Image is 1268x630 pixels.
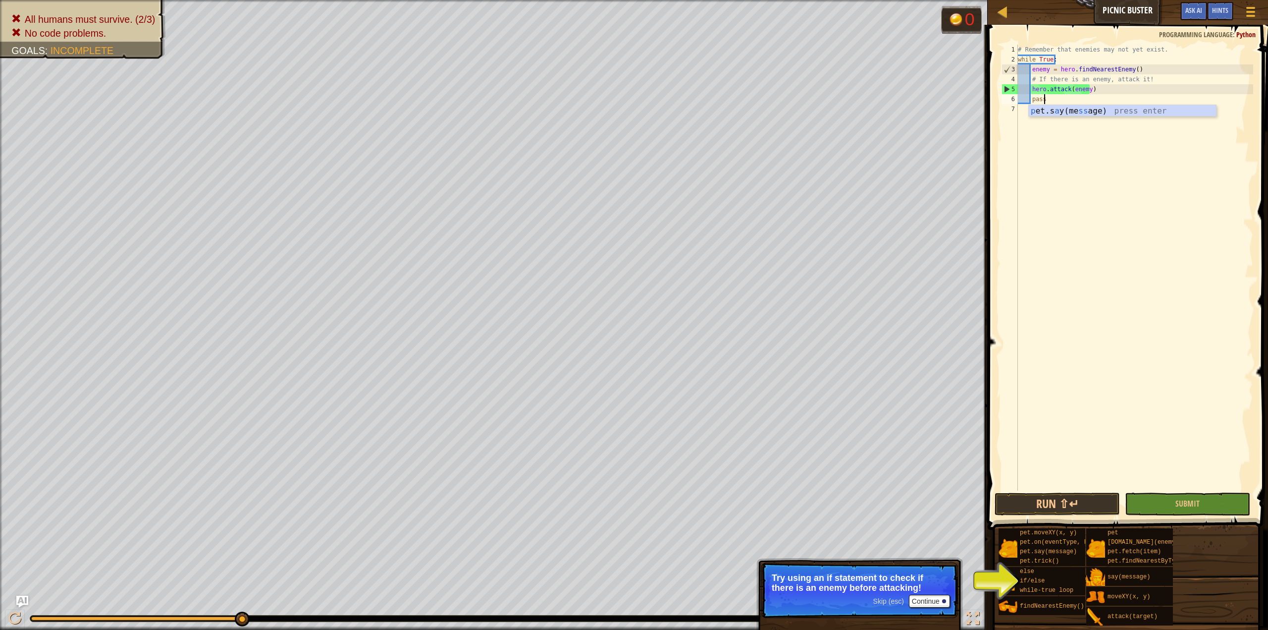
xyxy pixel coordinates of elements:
[1002,45,1018,55] div: 1
[1159,30,1233,39] span: Programming language
[1086,608,1105,627] img: portrait.png
[1212,5,1228,15] span: Hints
[995,493,1120,515] button: Run ⇧↵
[5,610,25,630] button: Ctrl + P: Play
[1020,558,1059,565] span: pet.trick()
[1020,603,1084,610] span: findNearestEnemy()
[1002,64,1018,74] div: 3
[1020,587,1073,594] span: while-true loop
[1086,568,1105,587] img: portrait.png
[1108,548,1161,555] span: pet.fetch(item)
[1020,568,1034,575] span: else
[999,573,1017,592] img: portrait.png
[965,11,975,29] div: 0
[941,6,982,34] div: Team 'humans' has 0 gold.
[1125,493,1250,515] button: Submit
[999,539,1017,558] img: portrait.png
[1233,30,1236,39] span: :
[1185,5,1202,15] span: Ask AI
[1238,2,1263,25] button: Show game menu
[1180,2,1207,20] button: Ask AI
[909,595,950,608] button: Continue
[1002,55,1018,64] div: 2
[1002,94,1018,104] div: 6
[1086,539,1105,558] img: portrait.png
[1002,104,1018,114] div: 7
[1002,74,1018,84] div: 4
[16,596,28,608] button: Ask AI
[1020,529,1077,536] span: pet.moveXY(x, y)
[1108,613,1158,620] span: attack(target)
[1086,588,1105,607] img: portrait.png
[1108,573,1150,580] span: say(message)
[1020,577,1045,584] span: if/else
[1108,558,1204,565] span: pet.findNearestByType(type)
[1108,529,1118,536] span: pet
[51,45,113,56] span: Incomplete
[1002,84,1018,94] div: 5
[1108,539,1179,546] span: [DOMAIN_NAME](enemy)
[1020,539,1112,546] span: pet.on(eventType, handler)
[873,597,904,605] span: Skip (esc)
[25,28,106,39] span: No code problems.
[999,597,1017,616] img: portrait.png
[1175,498,1200,509] span: Submit
[1108,593,1150,600] span: moveXY(x, y)
[11,12,155,26] li: All humans must survive.
[963,610,983,630] button: Toggle fullscreen
[45,45,51,56] span: :
[11,45,45,56] span: Goals
[11,26,155,40] li: No code problems.
[772,573,948,593] p: Try using an if statement to check if there is an enemy before attacking!
[25,14,156,25] span: All humans must survive. (2/3)
[1236,30,1256,39] span: Python
[1020,548,1077,555] span: pet.say(message)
